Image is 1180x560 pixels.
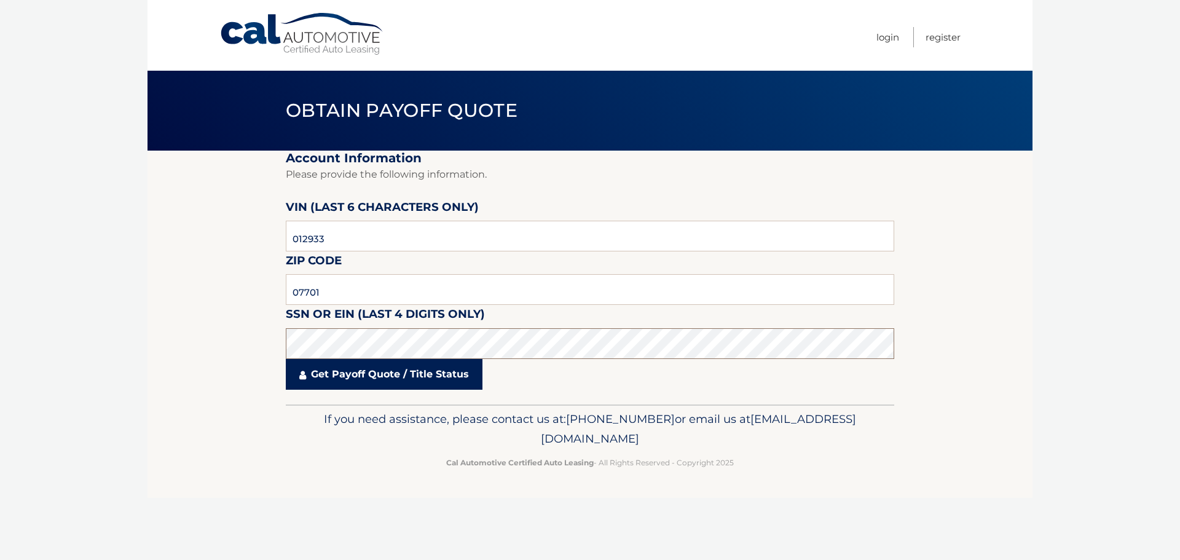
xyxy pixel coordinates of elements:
[286,198,479,221] label: VIN (last 6 characters only)
[286,359,482,390] a: Get Payoff Quote / Title Status
[926,27,961,47] a: Register
[876,27,899,47] a: Login
[566,412,675,426] span: [PHONE_NUMBER]
[286,305,485,328] label: SSN or EIN (last 4 digits only)
[286,151,894,166] h2: Account Information
[294,409,886,449] p: If you need assistance, please contact us at: or email us at
[446,458,594,467] strong: Cal Automotive Certified Auto Leasing
[286,166,894,183] p: Please provide the following information.
[286,99,517,122] span: Obtain Payoff Quote
[219,12,385,56] a: Cal Automotive
[294,456,886,469] p: - All Rights Reserved - Copyright 2025
[286,251,342,274] label: Zip Code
